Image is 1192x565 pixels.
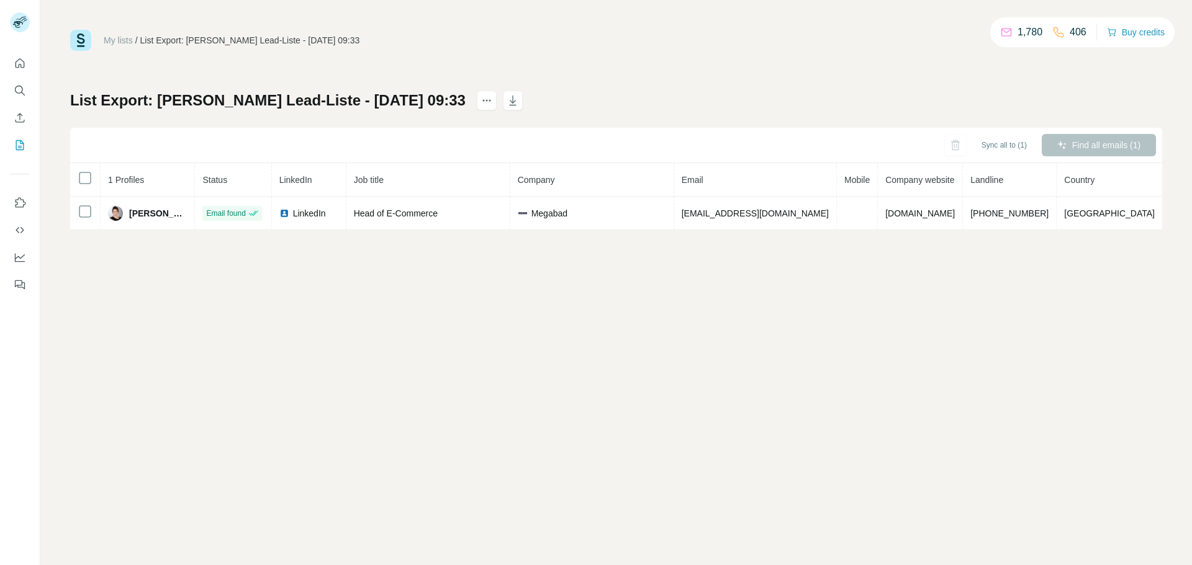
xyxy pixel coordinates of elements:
span: Sync all to (1) [982,140,1027,151]
li: / [135,34,138,47]
button: actions [477,91,497,110]
span: [PERSON_NAME] [129,207,187,220]
button: Quick start [10,52,30,74]
button: Feedback [10,274,30,296]
span: Landline [970,175,1003,185]
button: Enrich CSV [10,107,30,129]
button: My lists [10,134,30,156]
img: company-logo [518,208,528,218]
span: LinkedIn [293,207,326,220]
span: Email found [206,208,245,219]
img: Avatar [108,206,123,221]
h1: List Export: [PERSON_NAME] Lead-Liste - [DATE] 09:33 [70,91,466,110]
span: Country [1064,175,1095,185]
button: Search [10,79,30,102]
button: Use Surfe API [10,219,30,241]
img: LinkedIn logo [279,208,289,218]
p: 406 [1070,25,1086,40]
span: Mobile [844,175,870,185]
a: My lists [104,35,133,45]
span: Email [682,175,703,185]
div: List Export: [PERSON_NAME] Lead-Liste - [DATE] 09:33 [140,34,360,47]
span: [GEOGRAPHIC_DATA] [1064,208,1155,218]
span: [EMAIL_ADDRESS][DOMAIN_NAME] [682,208,829,218]
span: Status [202,175,227,185]
button: Use Surfe on LinkedIn [10,192,30,214]
span: Megabad [531,207,567,220]
span: LinkedIn [279,175,312,185]
span: [PHONE_NUMBER] [970,208,1049,218]
span: Head of E-Commerce [354,208,438,218]
span: Company [518,175,555,185]
button: Dashboard [10,246,30,269]
button: Sync all to (1) [973,136,1036,154]
span: 1 Profiles [108,175,144,185]
span: Company website [885,175,954,185]
span: Job title [354,175,384,185]
span: [DOMAIN_NAME] [885,208,955,218]
img: Surfe Logo [70,30,91,51]
button: Buy credits [1107,24,1165,41]
p: 1,780 [1018,25,1042,40]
